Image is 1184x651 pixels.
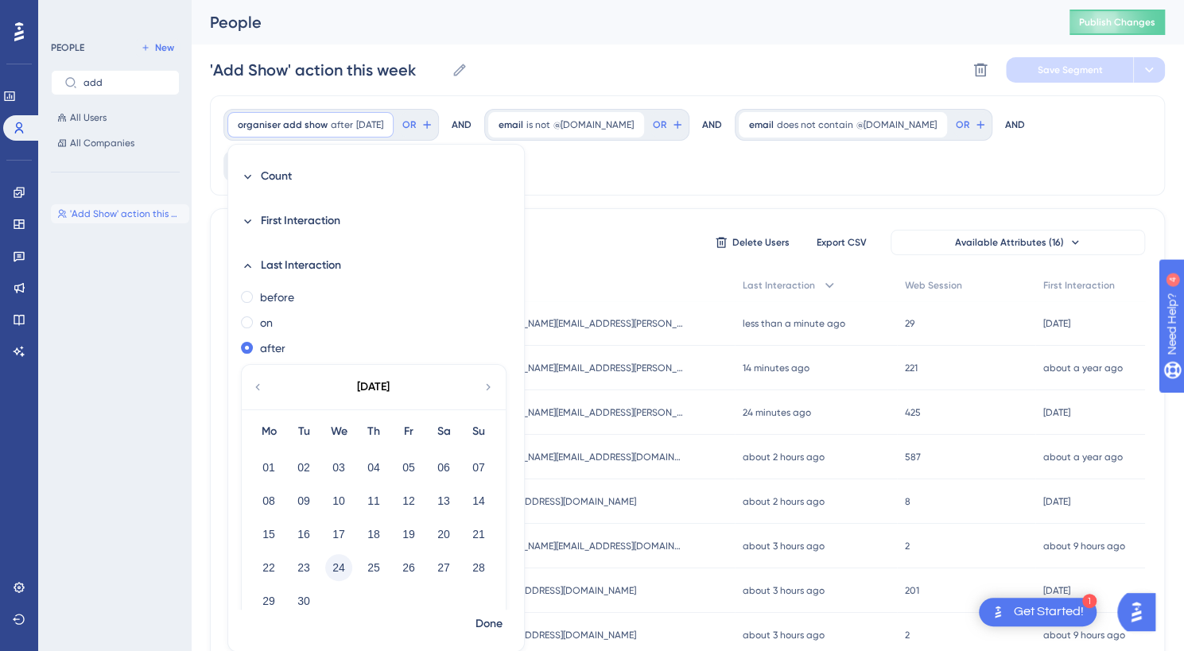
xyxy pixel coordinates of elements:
[653,118,666,131] span: OR
[955,236,1064,249] span: Available Attributes (16)
[485,629,636,641] span: [EMAIL_ADDRESS][DOMAIN_NAME]
[430,554,457,581] button: 27
[325,554,352,581] button: 24
[485,362,684,374] span: [PERSON_NAME][EMAIL_ADDRESS][PERSON_NAME][DOMAIN_NAME]
[1043,407,1070,418] time: [DATE]
[395,554,422,581] button: 26
[325,521,352,548] button: 17
[290,454,317,481] button: 02
[485,451,684,463] span: [PERSON_NAME][EMAIL_ADDRESS][DOMAIN_NAME]
[1038,64,1103,76] span: Save Segment
[988,603,1007,622] img: launcher-image-alternative-text
[325,454,352,481] button: 03
[1043,541,1125,552] time: about 9 hours ago
[467,610,511,638] button: Done
[905,362,918,374] span: 221
[1069,10,1165,35] button: Publish Changes
[979,598,1097,626] div: Open Get Started! checklist, remaining modules: 1
[1005,109,1025,141] div: AND
[1079,16,1155,29] span: Publish Changes
[749,118,774,131] span: email
[905,451,921,463] span: 587
[51,204,189,223] button: 'Add Show' action this week
[135,38,180,57] button: New
[1006,57,1133,83] button: Save Segment
[430,487,457,514] button: 13
[325,487,352,514] button: 10
[70,137,134,149] span: All Companies
[70,207,183,220] span: 'Add Show' action this week
[290,487,317,514] button: 09
[1043,362,1123,374] time: about a year ago
[1043,630,1125,641] time: about 9 hours ago
[499,118,523,131] span: email
[290,554,317,581] button: 23
[238,118,328,131] span: organiser add show
[255,521,282,548] button: 15
[51,134,180,153] button: All Companies
[260,339,285,358] label: after
[360,554,387,581] button: 25
[241,202,505,240] button: First Interaction
[37,4,99,23] span: Need Help?
[485,584,636,597] span: [EMAIL_ADDRESS][DOMAIN_NAME]
[1014,603,1084,621] div: Get Started!
[905,406,921,419] span: 425
[255,487,282,514] button: 08
[743,585,825,596] time: about 3 hours ago
[485,540,684,552] span: [PERSON_NAME][EMAIL_ADDRESS][DOMAIN_NAME]
[255,454,282,481] button: 01
[261,167,292,186] span: Count
[395,454,422,481] button: 05
[223,150,303,182] button: Filter
[485,317,684,330] span: [PERSON_NAME][EMAIL_ADDRESS][PERSON_NAME][DOMAIN_NAME]
[1117,588,1165,636] iframe: UserGuiding AI Assistant Launcher
[461,422,496,441] div: Su
[241,246,505,285] button: Last Interaction
[553,118,634,131] span: @[DOMAIN_NAME]
[905,540,910,552] span: 2
[251,422,286,441] div: Mo
[111,8,115,21] div: 4
[476,614,503,634] span: Done
[290,587,317,614] button: 30
[83,77,166,88] input: Search
[255,554,282,581] button: 22
[1043,496,1070,507] time: [DATE]
[400,112,435,138] button: OR
[526,118,550,131] span: is not
[465,454,492,481] button: 07
[905,495,910,508] span: 8
[210,59,445,81] input: Segment Name
[1082,594,1097,608] div: 1
[356,422,391,441] div: Th
[891,230,1145,255] button: Available Attributes (16)
[1043,318,1070,329] time: [DATE]
[802,230,881,255] button: Export CSV
[426,422,461,441] div: Sa
[905,584,919,597] span: 201
[905,279,962,292] span: Web Session
[743,407,811,418] time: 24 minutes ago
[51,108,180,127] button: All Users
[321,422,356,441] div: We
[1043,585,1070,596] time: [DATE]
[430,454,457,481] button: 06
[650,112,685,138] button: OR
[743,630,825,641] time: about 3 hours ago
[743,279,815,292] span: Last Interaction
[360,487,387,514] button: 11
[360,521,387,548] button: 18
[241,157,505,196] button: Count
[402,118,416,131] span: OR
[953,112,988,138] button: OR
[360,454,387,481] button: 04
[743,318,845,329] time: less than a minute ago
[905,629,910,641] span: 2
[356,118,383,131] span: [DATE]
[817,236,867,249] span: Export CSV
[777,118,853,131] span: does not contain
[485,495,636,508] span: [EMAIL_ADDRESS][DOMAIN_NAME]
[357,378,390,397] div: [DATE]
[395,521,422,548] button: 19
